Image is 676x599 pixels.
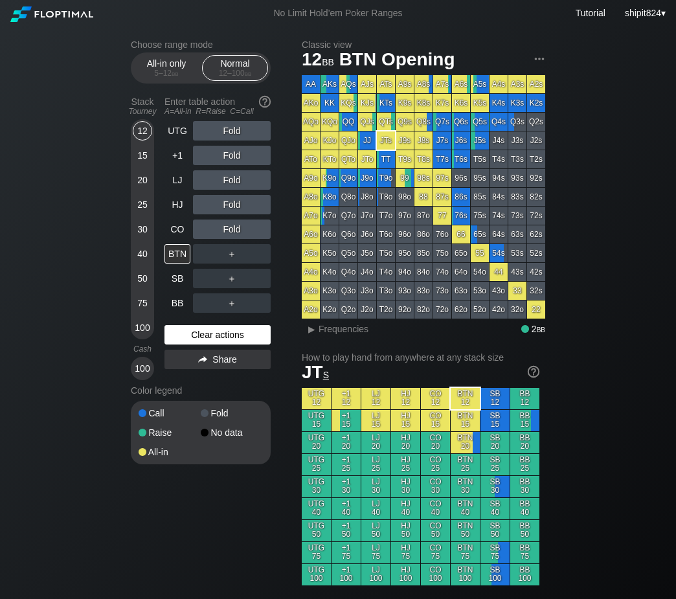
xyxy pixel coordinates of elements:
[510,520,539,541] div: BB 50
[377,113,395,131] div: QTs
[510,432,539,453] div: BB 20
[302,75,320,93] div: AA
[527,207,545,225] div: 72s
[193,269,271,288] div: ＋
[321,225,339,243] div: K6o
[421,498,450,519] div: CO 40
[451,388,480,409] div: BTN 12
[391,476,420,497] div: HJ 30
[358,75,376,93] div: AJs
[480,454,510,475] div: SB 25
[508,282,526,300] div: 33
[302,131,320,150] div: AJo
[164,350,271,369] div: Share
[451,498,480,519] div: BTN 40
[414,150,433,168] div: T8s
[133,269,152,288] div: 50
[339,244,357,262] div: Q5o
[332,410,361,431] div: +1 15
[490,263,508,281] div: 44
[358,225,376,243] div: J6o
[133,146,152,165] div: 15
[321,131,339,150] div: KJo
[452,225,470,243] div: 66
[508,131,526,150] div: J3s
[421,410,450,431] div: CO 15
[532,52,546,66] img: ellipsis.fd386fe8.svg
[245,69,252,78] span: bb
[451,476,480,497] div: BTN 30
[321,188,339,206] div: K8o
[339,263,357,281] div: Q4o
[358,150,376,168] div: JTo
[321,75,339,93] div: AKs
[433,94,451,112] div: K7s
[302,454,331,475] div: UTG 25
[205,56,265,80] div: Normal
[396,75,414,93] div: A9s
[480,432,510,453] div: SB 20
[193,244,271,264] div: ＋
[396,150,414,168] div: T9s
[510,476,539,497] div: BB 30
[323,367,329,381] span: s
[471,131,489,150] div: J5s
[321,169,339,187] div: K9o
[490,282,508,300] div: 43o
[321,300,339,319] div: K2o
[302,564,331,585] div: UTG 100
[164,146,190,165] div: +1
[471,188,489,206] div: 85s
[193,170,271,190] div: Fold
[527,75,545,93] div: A2s
[302,40,545,50] h2: Classic view
[396,282,414,300] div: 93o
[361,498,390,519] div: LJ 40
[508,207,526,225] div: 73s
[302,169,320,187] div: A9o
[131,380,271,401] div: Color legend
[339,188,357,206] div: Q8o
[452,113,470,131] div: Q6s
[433,188,451,206] div: 87s
[133,220,152,239] div: 30
[527,169,545,187] div: 92s
[391,410,420,431] div: HJ 15
[131,40,271,50] h2: Choose range mode
[490,188,508,206] div: 84s
[421,476,450,497] div: CO 30
[302,542,331,563] div: UTG 75
[137,56,196,80] div: All-in only
[377,244,395,262] div: T5o
[133,121,152,141] div: 12
[302,432,331,453] div: UTG 20
[421,432,450,453] div: CO 20
[414,207,433,225] div: 87o
[377,282,395,300] div: T3o
[527,150,545,168] div: T2s
[133,195,152,214] div: 25
[480,388,510,409] div: SB 12
[391,520,420,541] div: HJ 50
[133,244,152,264] div: 40
[193,121,271,141] div: Fold
[480,542,510,563] div: SB 75
[527,244,545,262] div: 52s
[164,121,190,141] div: UTG
[321,244,339,262] div: K5o
[302,263,320,281] div: A4o
[208,69,262,78] div: 12 – 100
[164,107,271,116] div: A=All-in R=Raise C=Call
[193,293,271,313] div: ＋
[414,75,433,93] div: A8s
[508,94,526,112] div: K3s
[302,352,539,363] h2: How to play hand from anywhere at any stack size
[471,150,489,168] div: T5s
[471,263,489,281] div: 54o
[377,169,395,187] div: T9o
[508,169,526,187] div: 93s
[361,454,390,475] div: LJ 25
[625,8,661,18] span: shipit824
[302,476,331,497] div: UTG 30
[339,300,357,319] div: Q2o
